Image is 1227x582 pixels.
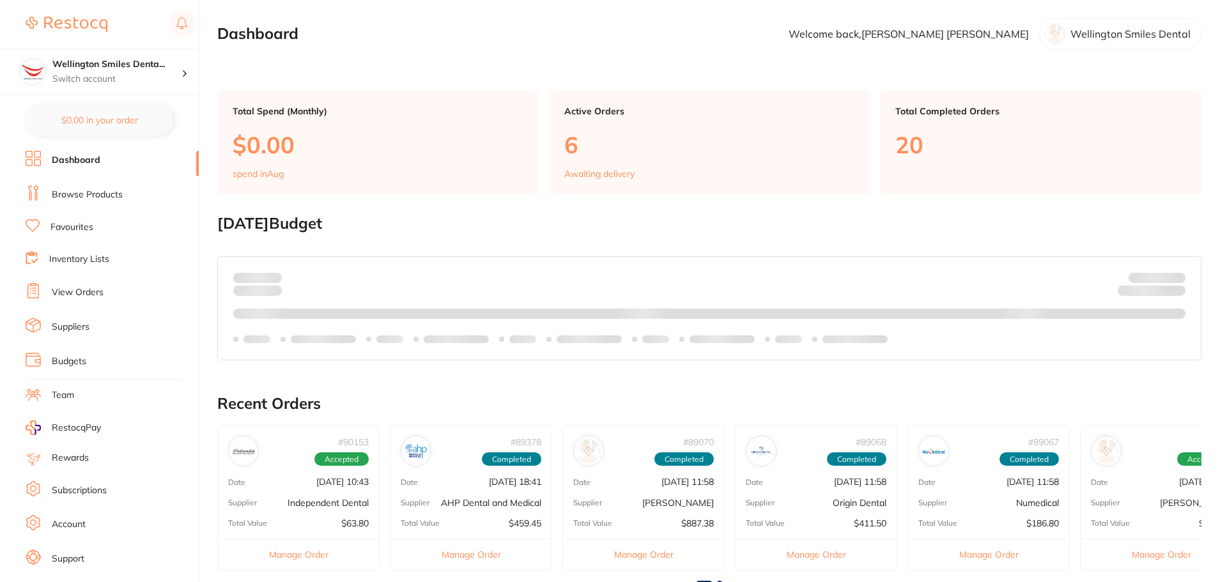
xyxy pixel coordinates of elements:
p: # 90153 [338,437,369,447]
p: $887.38 [681,518,714,528]
p: Switch account [52,73,181,86]
button: Manage Order [563,539,724,570]
p: AHP Dental and Medical [441,498,541,508]
p: # 89068 [856,437,886,447]
p: [DATE] 11:58 [834,477,886,487]
img: Wellington Smiles Dental [20,59,45,84]
span: Completed [482,452,541,466]
strong: $0.00 [259,272,282,283]
p: [DATE] 11:58 [661,477,714,487]
strong: $0.00 [1163,287,1185,299]
p: Labels extended [291,334,356,344]
p: Labels extended [424,334,489,344]
p: $459.45 [509,518,541,528]
p: Total Spend (Monthly) [233,106,523,116]
a: RestocqPay [26,420,101,435]
button: $0.00 in your order [26,105,173,135]
p: Spent: [233,272,282,282]
img: Numedical [922,439,946,463]
button: Manage Order [390,539,552,570]
p: Labels extended [690,334,755,344]
p: Independent Dental [288,498,369,508]
p: [DATE] 10:43 [316,477,369,487]
a: Browse Products [52,188,123,201]
p: # 89378 [511,437,541,447]
p: Date [746,478,763,487]
p: Welcome back, [PERSON_NAME] [PERSON_NAME] [789,28,1029,40]
p: $0.00 [233,132,523,158]
img: Independent Dental [231,439,256,463]
a: Active Orders6Awaiting delivery [549,91,870,194]
a: Favourites [50,221,93,234]
p: Active Orders [564,106,855,116]
a: Rewards [52,452,89,464]
strong: $NaN [1161,272,1185,283]
button: Manage Order [736,539,897,570]
p: Supplier [401,498,429,507]
h2: [DATE] Budget [217,215,1201,233]
p: [DATE] 11:58 [1007,477,1059,487]
a: Budgets [52,355,86,368]
p: Supplier [918,498,947,507]
h2: Dashboard [217,25,298,43]
p: Total Completed Orders [895,106,1186,116]
p: Date [573,478,590,487]
p: 20 [895,132,1186,158]
span: Completed [654,452,714,466]
a: Suppliers [52,321,89,333]
span: Completed [827,452,886,466]
p: Total Value [401,519,440,528]
p: Origin Dental [833,498,886,508]
img: Adam Dental [1094,439,1118,463]
p: Labels [642,334,669,344]
a: Support [52,553,84,565]
p: Date [1091,478,1108,487]
span: Completed [999,452,1059,466]
a: Team [52,389,74,402]
a: Total Completed Orders20 [880,91,1201,194]
p: Date [228,478,245,487]
p: Supplier [1091,498,1120,507]
a: View Orders [52,286,104,299]
p: Supplier [573,498,602,507]
p: Labels extended [557,334,622,344]
p: Wellington Smiles Dental [1070,28,1191,40]
button: Manage Order [218,539,379,570]
img: AHP Dental and Medical [404,439,428,463]
p: spend in Aug [233,169,284,179]
p: Total Value [746,519,785,528]
img: Origin Dental [749,439,773,463]
p: $63.80 [341,518,369,528]
p: Date [918,478,936,487]
p: Supplier [228,498,257,507]
p: Labels [509,334,536,344]
p: [PERSON_NAME] [642,498,714,508]
p: Total Value [573,519,612,528]
p: Total Value [918,519,957,528]
button: Manage Order [908,539,1069,570]
p: Budget: [1129,272,1185,282]
p: Date [401,478,418,487]
p: Labels [775,334,802,344]
p: # 89070 [683,437,714,447]
p: Supplier [746,498,775,507]
span: Accepted [314,452,369,466]
p: 6 [564,132,855,158]
p: Remaining: [1118,283,1185,298]
p: # 89067 [1028,437,1059,447]
p: $186.80 [1026,518,1059,528]
p: Awaiting delivery [564,169,635,179]
p: [DATE] 18:41 [489,477,541,487]
p: Labels extended [822,334,888,344]
a: Dashboard [52,154,100,167]
img: Restocq Logo [26,17,107,32]
p: Numedical [1016,498,1059,508]
p: Total Value [1091,519,1130,528]
a: Subscriptions [52,484,107,497]
p: Labels [376,334,403,344]
p: Labels [243,334,270,344]
p: month [233,283,282,298]
a: Total Spend (Monthly)$0.00spend inAug [217,91,539,194]
h4: Wellington Smiles Dental [52,58,181,71]
a: Account [52,518,86,531]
